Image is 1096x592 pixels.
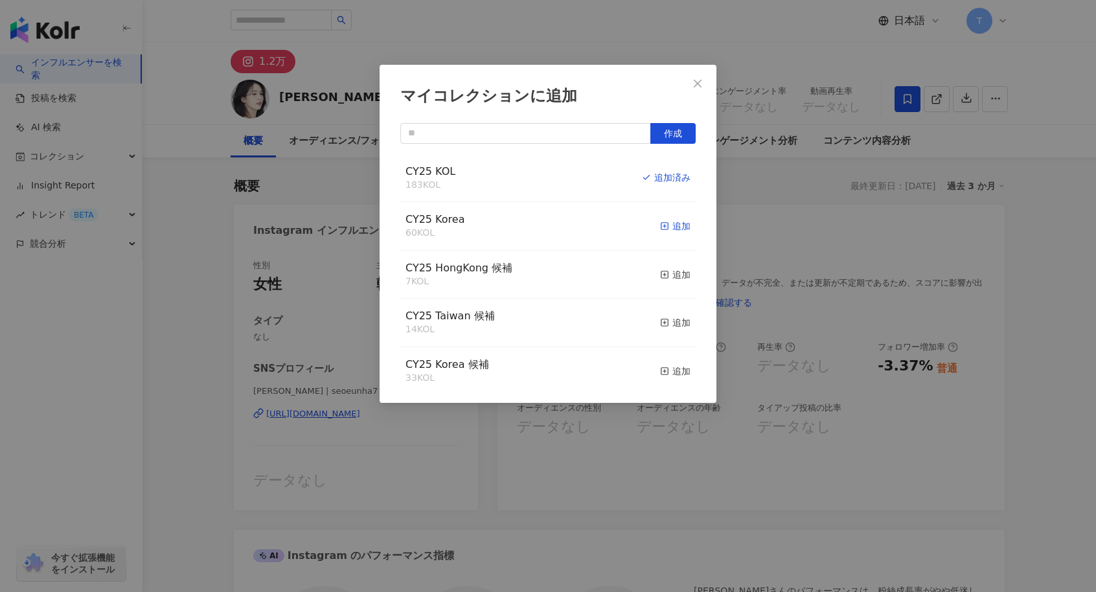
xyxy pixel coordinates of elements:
button: Close [685,71,711,97]
a: CY25 HongKong 候補 [405,263,512,273]
div: 7 KOL [405,275,512,288]
span: CY25 Korea [405,213,464,225]
span: CY25 HongKong 候補 [405,262,512,274]
div: 追加 [660,219,691,233]
span: 作成 [664,128,682,139]
div: 183 KOL [405,179,455,192]
button: 追加済み [642,165,691,192]
a: CY25 Taiwan 候補 [405,311,495,321]
button: 追加 [660,261,691,288]
span: CY25 KOL [405,165,455,177]
div: 60 KOL [405,227,464,240]
div: 14 KOL [405,323,495,336]
a: CY25 Korea [405,214,464,225]
div: 33 KOL [405,372,489,385]
span: CY25 Taiwan 候補 [405,310,495,322]
button: 追加 [660,358,691,385]
span: close [692,78,703,89]
button: 作成 [650,123,696,144]
button: 追加 [660,309,691,336]
a: CY25 Korea 候補 [405,359,489,370]
div: 追加 [660,364,691,378]
div: 追加済み [642,170,691,185]
span: CY25 Korea 候補 [405,358,489,370]
button: 追加 [660,212,691,240]
div: 追加 [660,268,691,282]
div: 追加 [660,315,691,330]
div: マイコレクションに追加 [400,85,696,108]
a: CY25 KOL [405,166,455,177]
